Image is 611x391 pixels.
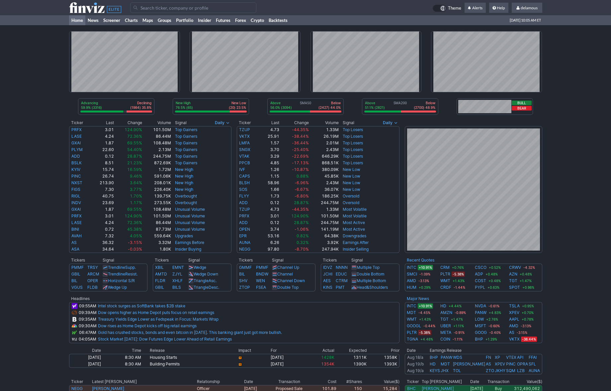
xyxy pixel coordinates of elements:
a: AAPL [509,316,519,323]
p: 76.5% (65) [176,105,193,110]
a: Double Bottom [357,272,384,276]
span: Daily [383,119,393,126]
a: AES [323,278,331,283]
a: Top Losers [343,134,363,139]
a: INDV [71,200,81,205]
a: AS [71,240,77,245]
a: Unusual Volume [175,207,205,212]
b: Major News [407,296,429,301]
a: VTEX [506,355,516,360]
span: delamous [521,5,538,10]
td: 646.29K [309,153,339,160]
a: Earnings After [343,240,369,245]
a: SPOT [509,284,520,291]
td: 1.57 [260,140,280,146]
a: News [85,15,101,25]
td: 101.50M [142,126,171,133]
p: New High [176,101,193,105]
a: WEN [256,278,265,283]
a: LASE [71,220,82,225]
th: Change [280,119,309,126]
a: GBIL [71,272,80,276]
th: Last [260,119,280,126]
a: Earnings Before [175,240,204,245]
a: Wedge Down [194,272,218,276]
a: Aug 19/a [407,368,424,373]
a: ASA [71,247,79,252]
a: BIL [71,278,77,283]
a: NVDA [475,303,486,309]
td: 8.51 [91,160,114,166]
a: delamous [512,3,542,13]
a: BHC [407,386,416,391]
td: 1.33M [309,126,339,133]
p: New Low [229,101,246,105]
a: GXAI [71,140,81,145]
a: PLTR [440,271,450,277]
a: Dow opens higher as Home Depot puts focus on retail earnings [98,310,214,315]
a: FLYY [239,194,249,198]
div: SMA200 [364,101,436,111]
a: Insider Buying [175,247,201,252]
span: -36.44% [292,140,309,145]
a: CAPS [239,174,250,179]
a: [PERSON_NAME] [453,361,485,366]
a: JHX [441,368,449,373]
a: MDT [407,309,416,316]
a: MDT [441,361,450,366]
a: TGT [509,277,517,284]
th: Ticker [237,119,260,126]
td: 3.29 [260,153,280,160]
a: Top Gainers [175,154,197,159]
a: WMT [407,316,417,323]
a: VTAK [239,154,249,159]
a: TZUP [239,207,250,212]
a: FIGS [71,187,80,192]
a: Backtests [266,15,290,25]
td: 22.60 [91,146,114,153]
a: Oversold [343,200,359,205]
a: WMT [440,277,450,284]
button: Signals interval [213,119,231,126]
a: BHP [475,336,483,343]
td: 4.24 [91,133,114,140]
button: Signals interval [381,119,399,126]
a: Overbought [175,200,197,205]
a: SHV [239,278,247,283]
a: NNNN [336,265,348,270]
a: Insider [196,15,214,25]
td: 4.85 [260,160,280,166]
a: META [440,329,451,336]
a: MSFT [475,323,486,329]
span: Trendline [108,265,125,270]
a: GXAI [71,207,81,212]
div: SMA50 [270,101,341,111]
p: Below [414,101,435,105]
td: 3.70 [260,146,280,153]
a: FSEA [256,285,266,290]
a: Charts [123,15,140,25]
a: Dow rises as Home Depot kicks off big retail earnings [98,323,197,328]
span: 72.36% [127,134,142,139]
a: GOOGL [407,323,421,329]
p: Above [270,101,292,105]
a: Channel [277,272,293,276]
a: Top Gainers [175,140,197,145]
a: Top Losers [343,127,363,132]
a: Theme [433,5,461,12]
p: (20) 23.5% [229,105,246,110]
a: Treasury Yields Edge Lower as Fedspeak in Focus: Markets Wrap [98,317,218,322]
span: -22.69% [292,154,309,159]
th: Volume [309,119,339,126]
a: PRFX [71,127,82,132]
a: Multiple Top [357,265,380,270]
a: XPEV [495,361,505,366]
a: Wedge Up [108,285,127,290]
a: BSLK [71,160,82,165]
a: PANW [441,355,452,360]
span: Signal [175,120,187,125]
a: Crypto [248,15,266,25]
td: 2.01M [309,140,339,146]
a: Gold has crushed stocks, bonds and even bitcoin in [DATE]. This banking giant just got more bullish. [98,330,282,335]
a: AVAH [71,233,82,238]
